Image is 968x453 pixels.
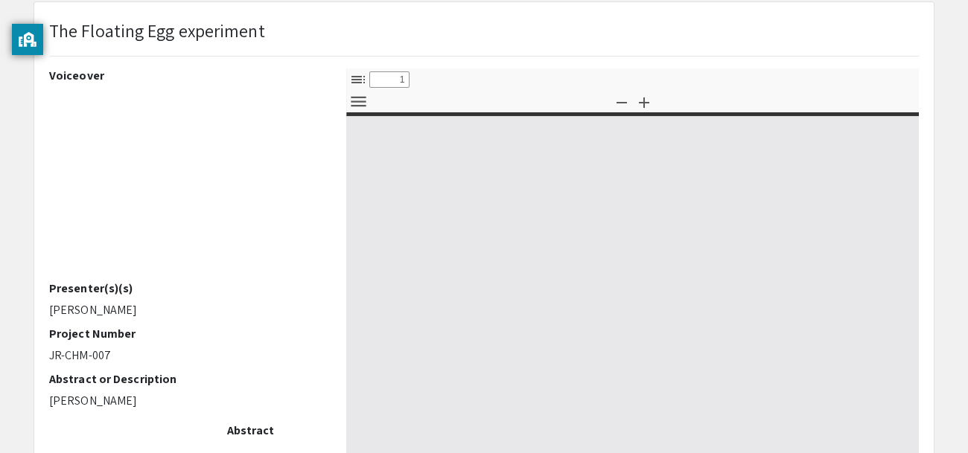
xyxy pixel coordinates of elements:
[49,392,324,410] p: [PERSON_NAME]
[631,91,657,112] button: Zoom In
[49,281,324,295] h2: Presenter(s)(s)
[49,327,324,341] h2: Project Number
[49,68,324,83] h2: Voiceover
[49,347,324,364] p: JR-CHM-007
[49,372,324,386] h2: Abstract or Description
[12,24,43,55] button: privacy banner
[369,71,410,88] input: Page
[346,91,371,112] button: Tools
[346,68,371,90] button: Toggle Sidebar
[49,301,324,319] p: [PERSON_NAME]
[227,423,275,438] strong: Abstract
[49,17,265,44] p: The Floating Egg experiment
[609,91,634,112] button: Zoom Out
